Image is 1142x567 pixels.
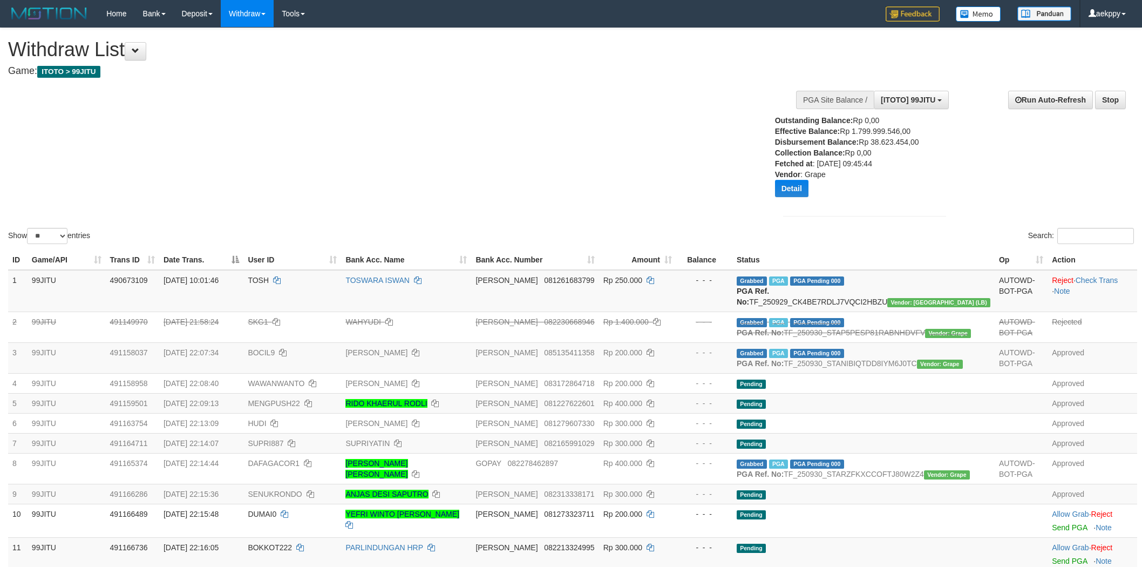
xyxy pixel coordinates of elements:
a: Check Trans [1076,276,1118,285]
span: [PERSON_NAME] [475,399,538,408]
span: WAWANWANTO [248,379,304,388]
span: Vendor URL: https://settle31.1velocity.biz [925,329,971,338]
span: Marked by aekrubicon [769,460,788,469]
span: 491166489 [110,510,148,518]
span: [DATE] 22:16:05 [164,543,219,552]
th: Bank Acc. Name: activate to sort column ascending [341,250,471,270]
span: Pending [737,400,766,409]
span: Rp 250.000 [603,276,642,285]
span: Rp 1.400.000 [603,318,649,326]
span: · [1052,543,1091,552]
b: Outstanding Balance: [775,116,853,125]
span: GOPAY [475,459,501,468]
span: Grabbed [737,318,767,327]
span: 491149970 [110,318,148,326]
a: [PERSON_NAME] [PERSON_NAME] [345,459,407,478]
span: DAFAGACOR1 [248,459,300,468]
span: Rp 200.000 [603,510,642,518]
span: [PERSON_NAME] [475,276,538,285]
div: - - - [681,458,728,469]
div: - - - [681,509,728,519]
td: · · [1048,270,1137,312]
div: - - - [681,378,728,389]
span: Pending [737,544,766,553]
b: Disbursement Balance: [775,138,859,146]
span: PGA Pending [790,318,844,327]
td: TF_250930_STAP5PESP81RABNHDVFV [732,312,995,342]
span: [DATE] 22:08:40 [164,379,219,388]
td: 3 [8,342,28,373]
span: Vendor URL: https://settle31.1velocity.biz [917,360,963,369]
span: Pending [737,380,766,389]
span: Copy 081279607330 to clipboard [544,419,594,428]
span: [PERSON_NAME] [475,348,538,357]
td: AUTOWD-BOT-PGA [995,312,1048,342]
span: [PERSON_NAME] [475,318,538,326]
span: PGA Pending [790,460,844,469]
th: ID [8,250,28,270]
span: Marked by aeklambo [769,276,788,286]
a: SUPRIYATIN [345,439,390,448]
b: Collection Balance: [775,148,845,157]
span: BOCIL9 [248,348,275,357]
td: 99JITU [28,312,106,342]
a: ANJAS DESI SAPUTRO [345,490,428,498]
span: SENUKRONDO [248,490,302,498]
span: 491159501 [110,399,148,408]
td: Approved [1048,453,1137,484]
select: Showentries [27,228,67,244]
td: 2 [8,312,28,342]
span: SKG1 [248,318,268,326]
a: Send PGA [1052,557,1087,565]
span: Pending [737,440,766,449]
b: Effective Balance: [775,127,840,136]
div: - - - [681,398,728,409]
a: Send PGA [1052,523,1087,532]
td: 99JITU [28,373,106,393]
span: Vendor URL: https://settle31.1velocity.biz [924,470,970,480]
span: PGA Pending [790,349,844,358]
span: Copy 082165991029 to clipboard [544,439,594,448]
span: Rp 400.000 [603,399,642,408]
h4: Game: [8,66,751,77]
button: [ITOTO] 99JITU [874,91,949,109]
span: Rp 200.000 [603,379,642,388]
span: 491165374 [110,459,148,468]
th: Action [1048,250,1137,270]
img: MOTION_logo.png [8,5,90,22]
span: [DATE] 10:01:46 [164,276,219,285]
th: Date Trans.: activate to sort column descending [159,250,243,270]
span: [DATE] 22:15:48 [164,510,219,518]
span: BOKKOT222 [248,543,292,552]
span: PGA Pending [790,276,844,286]
span: Grabbed [737,349,767,358]
div: - - - [681,316,728,327]
span: [PERSON_NAME] [475,510,538,518]
span: [DATE] 22:15:36 [164,490,219,498]
span: [ITOTO] 99JITU [881,96,935,104]
span: Rp 400.000 [603,459,642,468]
b: PGA Ref. No: [737,287,769,306]
th: Trans ID: activate to sort column ascending [106,250,159,270]
td: 4 [8,373,28,393]
th: User ID: activate to sort column ascending [243,250,341,270]
a: Reject [1091,510,1113,518]
a: YEFRI WINTO [PERSON_NAME] [345,510,459,518]
div: - - - [681,275,728,286]
span: [PERSON_NAME] [475,490,538,498]
span: [PERSON_NAME] [475,439,538,448]
td: Approved [1048,413,1137,433]
span: [DATE] 22:07:34 [164,348,219,357]
b: PGA Ref. No: [737,328,784,337]
div: - - - [681,489,728,500]
b: Vendor [775,170,800,179]
td: 9 [8,484,28,504]
div: - - - [681,347,728,358]
th: Op: activate to sort column ascending [995,250,1048,270]
a: Reject [1091,543,1113,552]
td: AUTOWD-BOT-PGA [995,270,1048,312]
th: Game/API: activate to sort column ascending [28,250,106,270]
span: Pending [737,510,766,519]
td: 5 [8,393,28,413]
td: 99JITU [28,433,106,453]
